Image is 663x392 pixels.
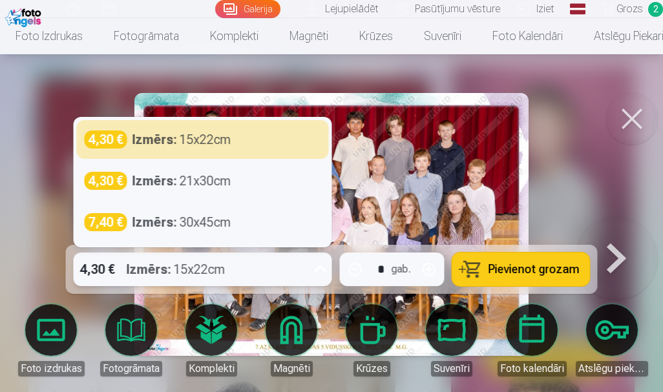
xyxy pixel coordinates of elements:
[18,361,85,377] div: Foto izdrukas
[335,304,408,377] a: Krūzes
[132,172,231,190] div: 21x30cm
[616,1,643,17] span: Grozs
[132,213,231,231] div: 30x45cm
[132,172,177,190] strong: Izmērs :
[100,361,162,377] div: Fotogrāmata
[353,361,390,377] div: Krūzes
[431,361,472,377] div: Suvenīri
[85,130,127,149] div: 4,30 €
[576,304,648,377] a: Atslēgu piekariņi
[127,260,171,278] strong: Izmērs :
[408,18,477,54] a: Suvenīri
[416,304,488,377] a: Suvenīri
[392,262,411,277] div: gab.
[175,304,247,377] a: Komplekti
[274,18,344,54] a: Magnēti
[127,253,226,286] div: 15x22cm
[95,304,167,377] a: Fotogrāmata
[498,361,567,377] div: Foto kalendāri
[132,130,231,149] div: 15x22cm
[477,18,578,54] a: Foto kalendāri
[15,304,87,377] a: Foto izdrukas
[648,2,663,17] span: 2
[186,361,237,377] div: Komplekti
[5,5,45,27] img: /fa1
[85,172,127,190] div: 4,30 €
[85,213,127,231] div: 7,40 €
[98,18,195,54] a: Fotogrāmata
[132,130,177,149] strong: Izmērs :
[576,361,648,377] div: Atslēgu piekariņi
[344,18,408,54] a: Krūzes
[271,361,313,377] div: Magnēti
[496,304,568,377] a: Foto kalendāri
[74,253,121,286] div: 4,30 €
[255,304,328,377] a: Magnēti
[195,18,274,54] a: Komplekti
[132,213,177,231] strong: Izmērs :
[489,263,580,275] span: Pievienot grozam
[452,253,590,286] button: Pievienot grozam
